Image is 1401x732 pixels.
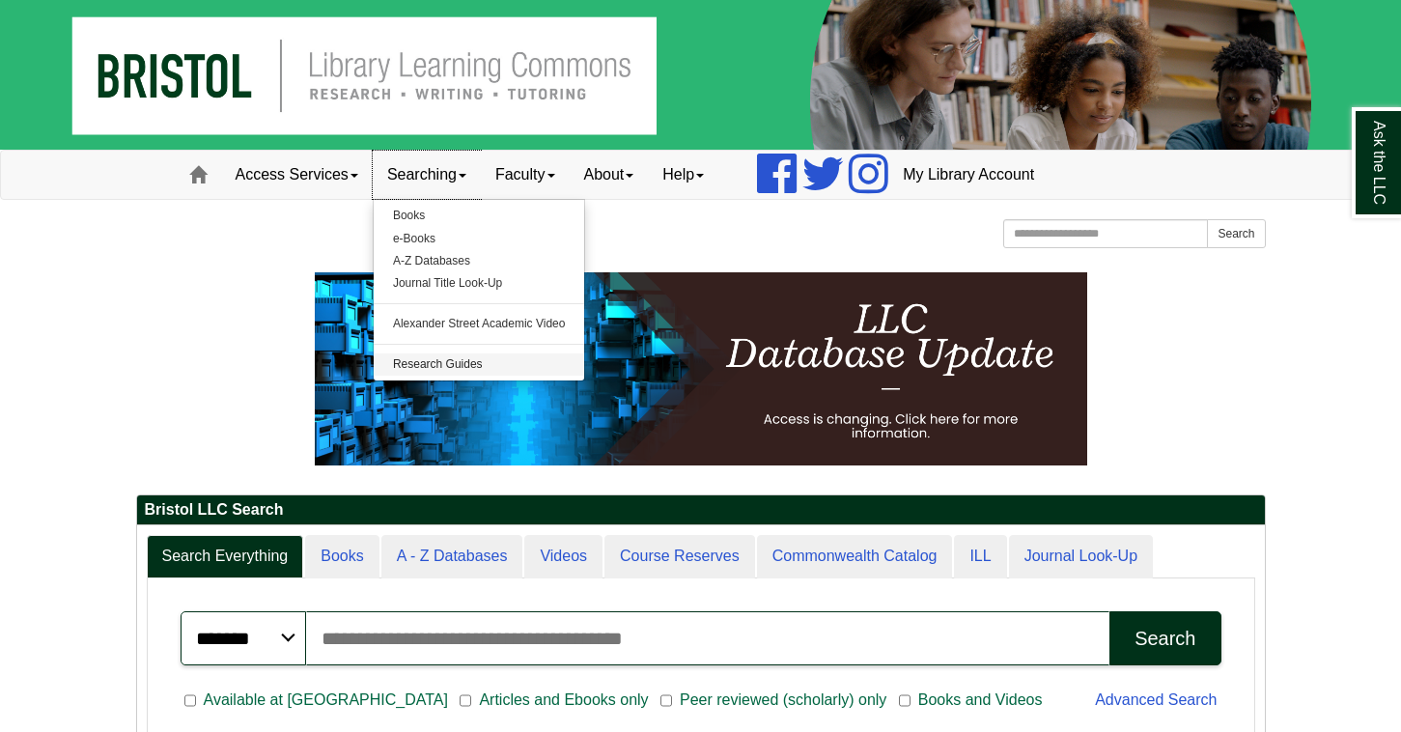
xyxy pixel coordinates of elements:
a: Course Reserves [604,535,755,578]
button: Search [1109,611,1220,665]
img: HTML tutorial [315,272,1087,465]
a: Access Services [221,151,373,199]
span: Peer reviewed (scholarly) only [672,689,894,712]
a: Search Everything [147,535,304,578]
h2: Bristol LLC Search [137,495,1265,525]
a: Alexander Street Academic Video [374,313,585,335]
a: Books [374,205,585,227]
a: Searching [373,151,481,199]
a: Help [648,151,718,199]
a: A - Z Databases [381,535,523,578]
span: Books and Videos [911,689,1051,712]
a: Faculty [481,151,570,199]
span: Articles and Ebooks only [471,689,656,712]
input: Articles and Ebooks only [460,692,471,710]
a: My Library Account [888,151,1049,199]
a: Videos [524,535,602,578]
a: Journal Look-Up [1009,535,1153,578]
input: Peer reviewed (scholarly) only [660,692,672,710]
a: e-Books [374,228,585,250]
input: Available at [GEOGRAPHIC_DATA] [184,692,196,710]
a: Commonwealth Catalog [757,535,953,578]
input: Books and Videos [899,692,911,710]
span: Available at [GEOGRAPHIC_DATA] [196,689,456,712]
a: Books [305,535,378,578]
a: Journal Title Look-Up [374,272,585,295]
a: A-Z Databases [374,250,585,272]
a: Advanced Search [1095,691,1217,708]
a: About [570,151,649,199]
a: ILL [954,535,1006,578]
button: Search [1207,219,1265,248]
a: Research Guides [374,353,585,376]
div: Search [1135,628,1195,650]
